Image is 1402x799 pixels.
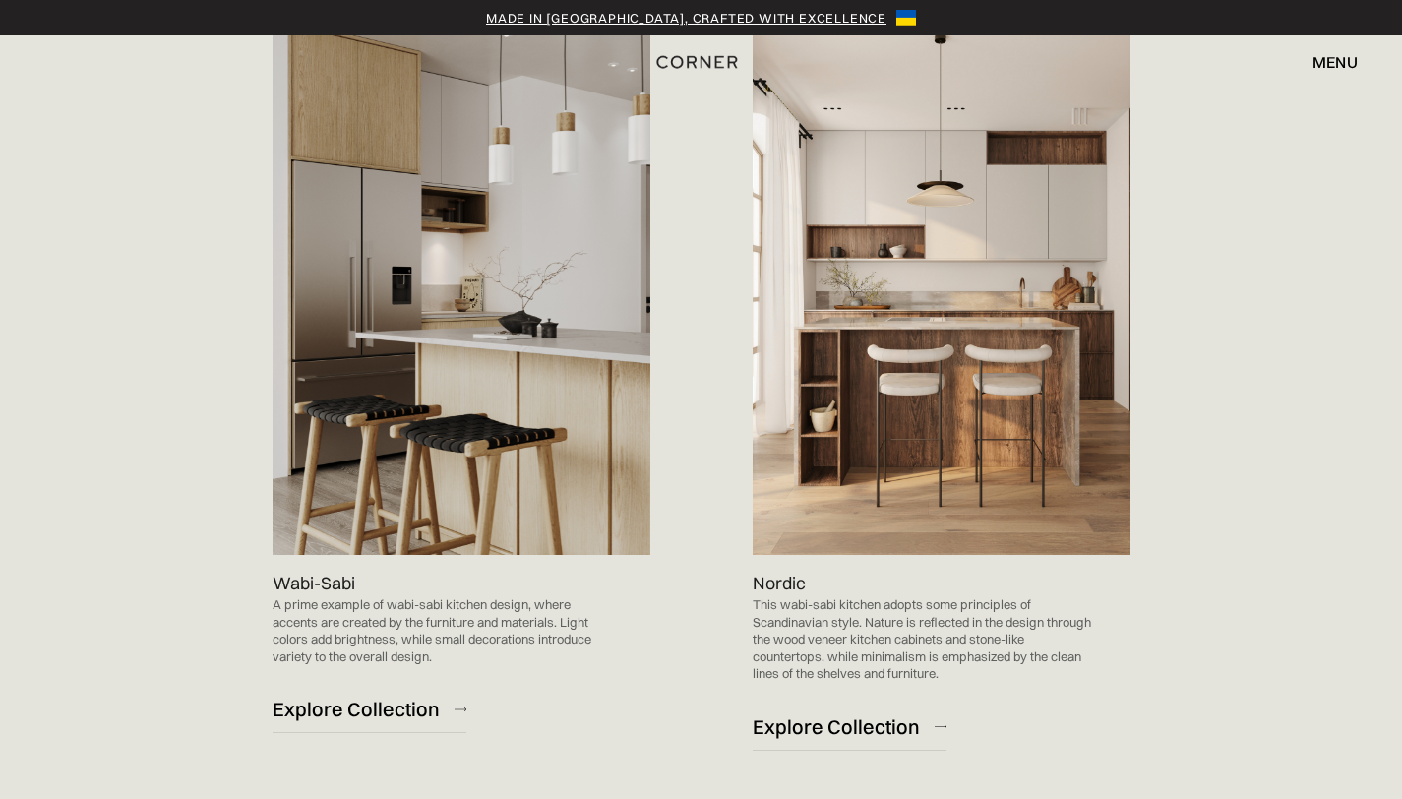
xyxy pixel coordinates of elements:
[753,596,1091,683] p: This wabi-sabi kitchen adopts some principles of Scandinavian style. Nature is reflected in the d...
[753,703,946,751] a: Explore Collection
[641,49,762,75] a: home
[1312,54,1358,70] div: menu
[273,570,355,596] p: Wabi-Sabi
[273,685,466,733] a: Explore Collection
[753,570,806,596] p: Nordic
[486,8,886,28] a: Made in [GEOGRAPHIC_DATA], crafted with excellence
[753,713,920,740] div: Explore Collection
[273,696,440,722] div: Explore Collection
[1293,45,1358,79] div: menu
[273,596,611,665] p: A prime example of wabi-sabi kitchen design, where accents are created by the furniture and mater...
